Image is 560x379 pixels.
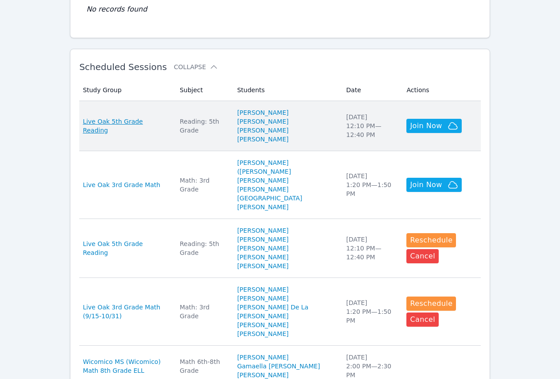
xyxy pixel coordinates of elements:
div: Math 6th-8th Grade [180,357,227,375]
a: [PERSON_NAME] [237,244,289,253]
a: Live Oak 5th Grade Reading [83,117,169,135]
a: [PERSON_NAME] [237,353,289,362]
button: Reschedule [406,297,456,311]
a: [PERSON_NAME] De La [PERSON_NAME] [237,303,336,320]
tr: Live Oak 5th Grade ReadingReading: 5th Grade[PERSON_NAME] [PERSON_NAME][PERSON_NAME][PERSON_NAME]... [79,219,481,278]
a: Gamaella [PERSON_NAME] [237,362,320,371]
a: [PERSON_NAME][GEOGRAPHIC_DATA] [237,185,336,203]
div: Math: 3rd Grade [180,176,227,194]
button: Join Now [406,178,461,192]
a: [PERSON_NAME] [237,203,289,211]
a: [PERSON_NAME] [237,176,289,185]
div: [DATE] 12:10 PM — 12:40 PM [346,113,396,139]
div: Math: 3rd Grade [180,303,227,320]
a: [PERSON_NAME] [237,285,289,294]
a: Live Oak 3rd Grade Math (9/15-10/31) [83,303,169,320]
a: [PERSON_NAME] [237,126,289,135]
tr: Live Oak 3rd Grade MathMath: 3rd Grade[PERSON_NAME] ([PERSON_NAME][PERSON_NAME][PERSON_NAME][GEOG... [79,151,481,219]
a: [PERSON_NAME] [PERSON_NAME] [237,226,336,244]
div: [DATE] 1:20 PM — 1:50 PM [346,298,396,325]
a: [PERSON_NAME] [237,135,289,144]
button: Cancel [406,249,439,263]
a: Live Oak 5th Grade Reading [83,239,169,257]
th: Students [232,79,341,101]
button: Collapse [174,63,218,71]
a: [PERSON_NAME] [237,108,289,117]
a: [PERSON_NAME] [237,253,289,262]
button: Join Now [406,119,461,133]
div: Reading: 5th Grade [180,239,227,257]
a: [PERSON_NAME] [237,117,289,126]
div: [DATE] 12:10 PM — 12:40 PM [346,235,396,262]
a: [PERSON_NAME] [237,329,289,338]
span: Join Now [410,121,442,131]
span: Join Now [410,180,442,190]
th: Subject [174,79,232,101]
a: [PERSON_NAME] [237,294,289,303]
span: Scheduled Sessions [79,62,167,72]
a: Live Oak 3rd Grade Math [83,180,160,189]
div: [DATE] 1:20 PM — 1:50 PM [346,172,396,198]
a: [PERSON_NAME] ([PERSON_NAME] [237,158,336,176]
a: [PERSON_NAME] [237,262,289,270]
div: Reading: 5th Grade [180,117,227,135]
a: Wicomico MS (Wicomico) Math 8th Grade ELL [83,357,169,375]
th: Date [341,79,401,101]
a: [PERSON_NAME] [237,320,289,329]
tr: Live Oak 3rd Grade Math (9/15-10/31)Math: 3rd Grade[PERSON_NAME][PERSON_NAME][PERSON_NAME] De La ... [79,278,481,346]
button: Reschedule [406,233,456,247]
button: Cancel [406,313,439,327]
th: Actions [401,79,480,101]
tr: Live Oak 5th Grade ReadingReading: 5th Grade[PERSON_NAME][PERSON_NAME][PERSON_NAME][PERSON_NAME][... [79,101,481,151]
th: Study Group [79,79,174,101]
